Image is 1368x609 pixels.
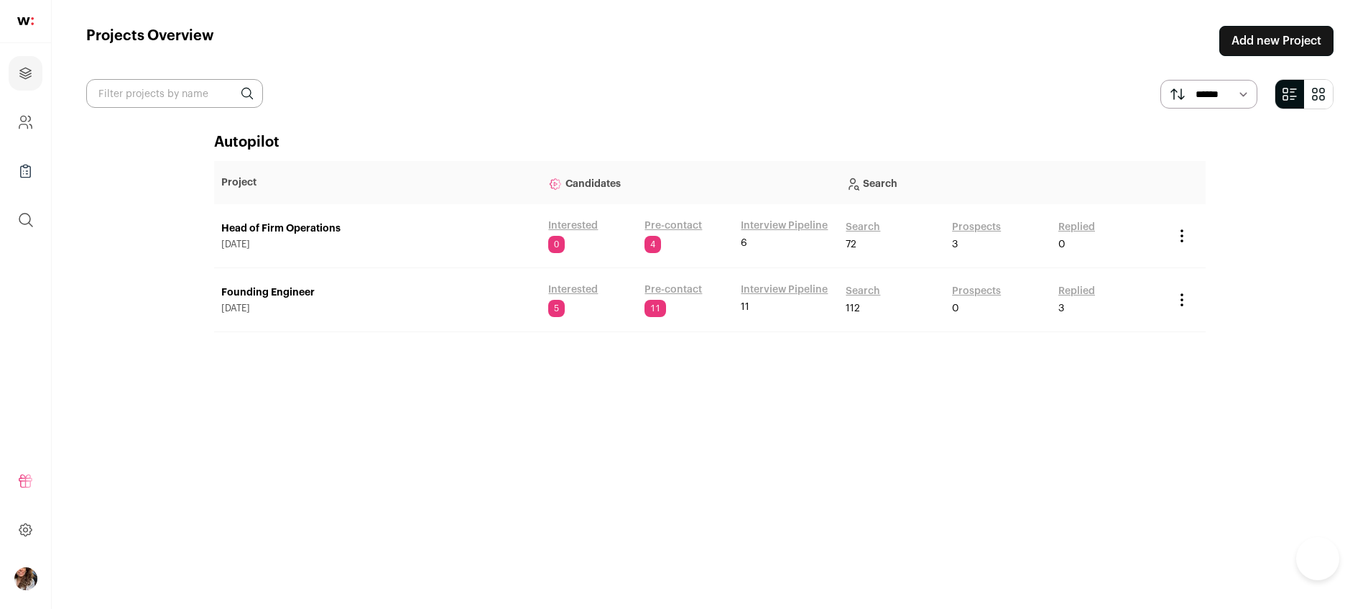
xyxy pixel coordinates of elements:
span: 4 [644,236,661,253]
span: 11 [741,300,749,314]
span: 6 [741,236,747,250]
span: 3 [1058,301,1064,316]
p: Project [221,175,534,190]
a: Search [846,220,880,234]
img: 19666833-medium_jpg [14,567,37,590]
span: [DATE] [221,239,534,250]
a: Company Lists [9,154,42,188]
iframe: Help Scout Beacon - Open [1296,537,1339,580]
a: Interview Pipeline [741,219,828,233]
span: 112 [846,301,860,316]
button: Open dropdown [14,567,37,590]
a: Head of Firm Operations [221,221,534,236]
span: 0 [548,236,565,253]
a: Founding Engineer [221,285,534,300]
a: Replied [1058,220,1095,234]
a: Company and ATS Settings [9,105,42,139]
button: Project Actions [1173,291,1191,308]
a: Search [846,284,880,298]
a: Projects [9,56,42,91]
span: 11 [644,300,666,317]
span: 0 [952,301,959,316]
span: [DATE] [221,303,534,314]
a: Interview Pipeline [741,283,828,297]
span: 5 [548,300,565,317]
a: Replied [1058,284,1095,298]
input: Filter projects by name [86,79,263,108]
a: Interested [548,283,598,297]
h2: Autopilot [214,132,1206,152]
img: wellfound-shorthand-0d5821cbd27db2630d0214b213865d53afaa358527fdda9d0ea32b1df1b89c2c.svg [17,17,34,25]
a: Pre-contact [644,219,702,233]
a: Interested [548,219,598,233]
button: Project Actions [1173,227,1191,244]
a: Pre-contact [644,283,702,297]
a: Add new Project [1219,26,1334,56]
span: 0 [1058,237,1066,252]
h1: Projects Overview [86,26,214,56]
p: Search [846,168,1158,197]
span: 3 [952,237,958,252]
span: 72 [846,237,856,252]
a: Prospects [952,284,1001,298]
p: Candidates [548,168,831,197]
a: Prospects [952,220,1001,234]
